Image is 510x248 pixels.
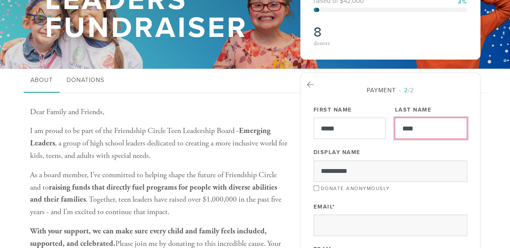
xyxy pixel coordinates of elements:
[30,125,287,162] p: I am proud to be part of the Friendship Circle Teen Leadership Board - , a group of high school l...
[314,40,388,46] div: donors
[314,86,467,95] div: Payment
[314,106,352,114] label: First Name
[30,126,271,148] b: Emerging Leaders
[404,87,408,94] span: 2
[30,169,287,218] p: As a board member, I’ve committed to helping shape the future of Friendship Circle and to . Toget...
[314,24,388,40] h2: 8
[60,69,111,93] a: Donations
[321,185,390,191] label: Donate Anonymously
[399,87,414,94] span: /2
[314,203,335,211] label: Email
[314,148,361,156] label: Display Name
[30,182,277,205] b: raising funds that directly fuel programs for people with diverse abilities and their families
[30,106,287,118] p: Dear Family and Friends,
[395,106,432,114] label: Last Name
[24,69,60,93] a: About
[332,203,335,210] span: This field is required.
